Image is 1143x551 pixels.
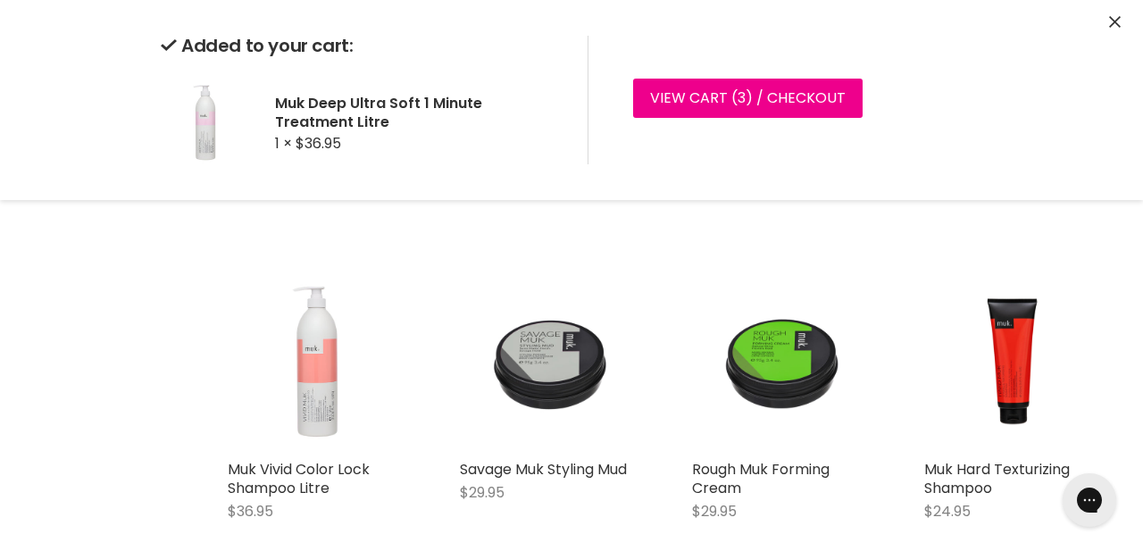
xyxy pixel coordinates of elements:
[692,459,830,498] a: Rough Muk Forming Cream
[692,272,871,451] img: Rough Muk Forming Cream
[161,81,250,164] img: Muk Deep Ultra Soft 1 Minute Treatment Litre
[924,459,1070,498] a: Muk Hard Texturizing Shampoo
[275,94,559,131] h2: Muk Deep Ultra Soft 1 Minute Treatment Litre
[924,501,971,522] span: $24.95
[633,79,863,118] a: View cart (3) / Checkout
[924,272,1103,451] img: Muk Hard Texturizing Shampoo
[692,501,737,522] span: $29.95
[296,133,341,154] span: $36.95
[738,88,746,108] span: 3
[460,459,627,480] a: Savage Muk Styling Mud
[228,501,273,522] span: $36.95
[228,279,406,445] img: Muk Vivid Color Lock Shampoo Litre
[161,36,559,56] h2: Added to your cart:
[460,272,638,451] img: Savage Muk Styling Mud
[1109,13,1121,32] button: Close
[1054,467,1125,533] iframe: Gorgias live chat messenger
[228,459,370,498] a: Muk Vivid Color Lock Shampoo Litre
[460,482,505,503] span: $29.95
[228,272,406,451] a: Muk Vivid Color Lock Shampoo Litre
[275,133,292,154] span: 1 ×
